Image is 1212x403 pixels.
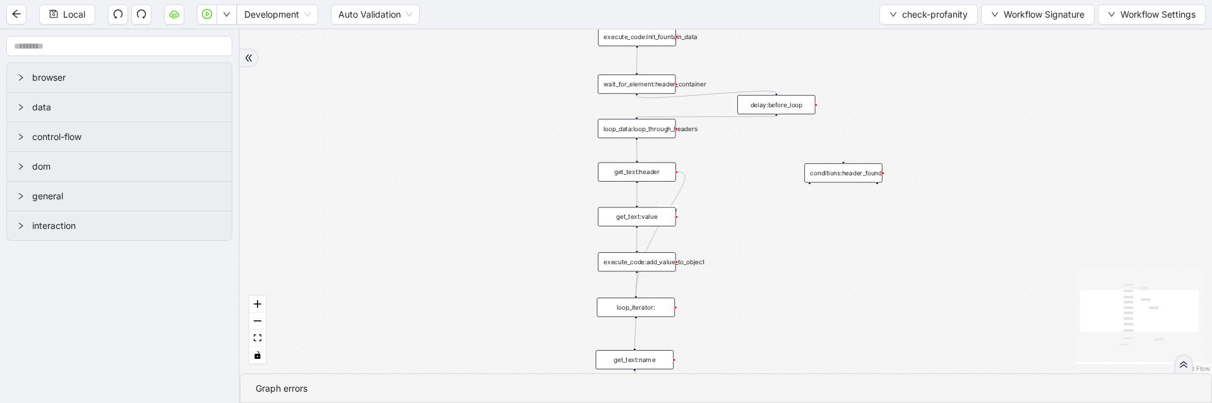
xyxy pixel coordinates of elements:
div: get_text:name [596,350,674,369]
div: execute_code:init_fountain_data [598,27,676,46]
div: loop_iterator: [597,298,675,317]
div: loop_data:loop_through_headers [598,119,676,138]
span: Local [63,8,85,21]
div: get_text:header [598,162,676,181]
span: dom [32,160,222,173]
span: double-right [1179,360,1188,369]
span: check-profanity [902,8,968,21]
button: fit view [249,330,266,347]
g: Edge from wait_for_element:header_container to delay:before_loop [637,91,776,98]
span: general [32,189,222,203]
span: browser [32,71,222,85]
span: cloud-server [169,9,179,19]
button: zoom out [249,313,266,330]
span: plus-circle [803,190,816,204]
div: data [7,93,232,122]
span: right [17,133,25,141]
div: Graph errors [256,382,1196,395]
button: downcheck-profanity [879,4,978,25]
div: conditions:header_found [804,163,882,182]
button: downWorkflow Signature [981,4,1095,25]
button: zoom in [249,296,266,313]
button: arrow-left [6,4,27,25]
span: right [17,103,25,111]
span: right [17,163,25,170]
button: toggle interactivity [249,347,266,364]
span: right [17,192,25,200]
span: down [1108,11,1115,18]
g: Edge from get_text:header to loop_iterator: [636,172,685,296]
div: execute_code:add_value_to_object [598,252,676,271]
div: interaction [7,211,232,240]
button: saveLocal [39,4,95,25]
div: conditions:header_foundplus-circleplus-circle [804,163,882,182]
span: save [49,9,58,18]
div: wait_for_element:header_container [598,74,676,93]
span: data [32,100,222,114]
span: right [17,74,25,81]
div: get_text:value [598,207,676,226]
span: down [223,11,230,18]
span: Workflow Signature [1004,8,1084,21]
button: undo [108,4,128,25]
div: control-flow [7,122,232,151]
span: control-flow [32,130,222,144]
button: redo [131,4,151,25]
span: play-circle [202,9,212,19]
a: React Flow attribution [1177,365,1210,372]
span: Workflow Settings [1120,8,1196,21]
span: down [991,11,999,18]
g: Edge from loop_iterator: to get_text:name [634,319,636,348]
span: redo [136,9,146,19]
span: plus-circle [870,190,884,204]
div: delay:before_loop [737,95,816,114]
div: dom [7,152,232,181]
div: browser [7,63,232,92]
span: double-right [244,54,253,62]
button: cloud-server [164,4,184,25]
button: play-circle [197,4,217,25]
div: general [7,182,232,211]
span: down [889,11,897,18]
button: downWorkflow Settings [1098,4,1206,25]
span: undo [113,9,123,19]
span: arrow-left [11,9,21,19]
button: down [217,4,237,25]
span: right [17,222,25,230]
span: Auto Validation [338,5,412,24]
span: interaction [32,219,222,233]
span: Development [244,5,311,24]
